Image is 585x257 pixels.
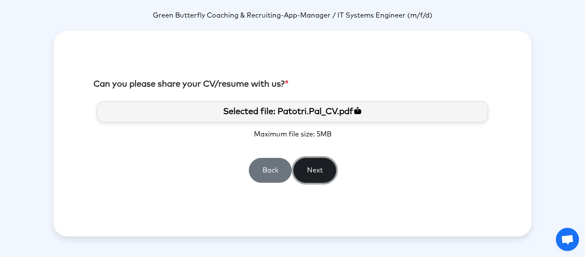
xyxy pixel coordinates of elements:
[97,101,488,122] label: Selected file: Patotri.Pal_CV.pdf
[93,78,289,91] label: Can you please share your CV/resume with us?
[153,12,281,19] span: Green Butterfly Coaching & Recruiting
[97,129,488,139] p: Maximum file size: 5MB
[556,228,579,251] a: Open chat
[293,158,336,183] button: Next
[284,12,433,19] span: App-Manager / IT Systems Engineer (m/f/d)
[54,10,531,21] p: -
[249,158,292,183] button: Back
